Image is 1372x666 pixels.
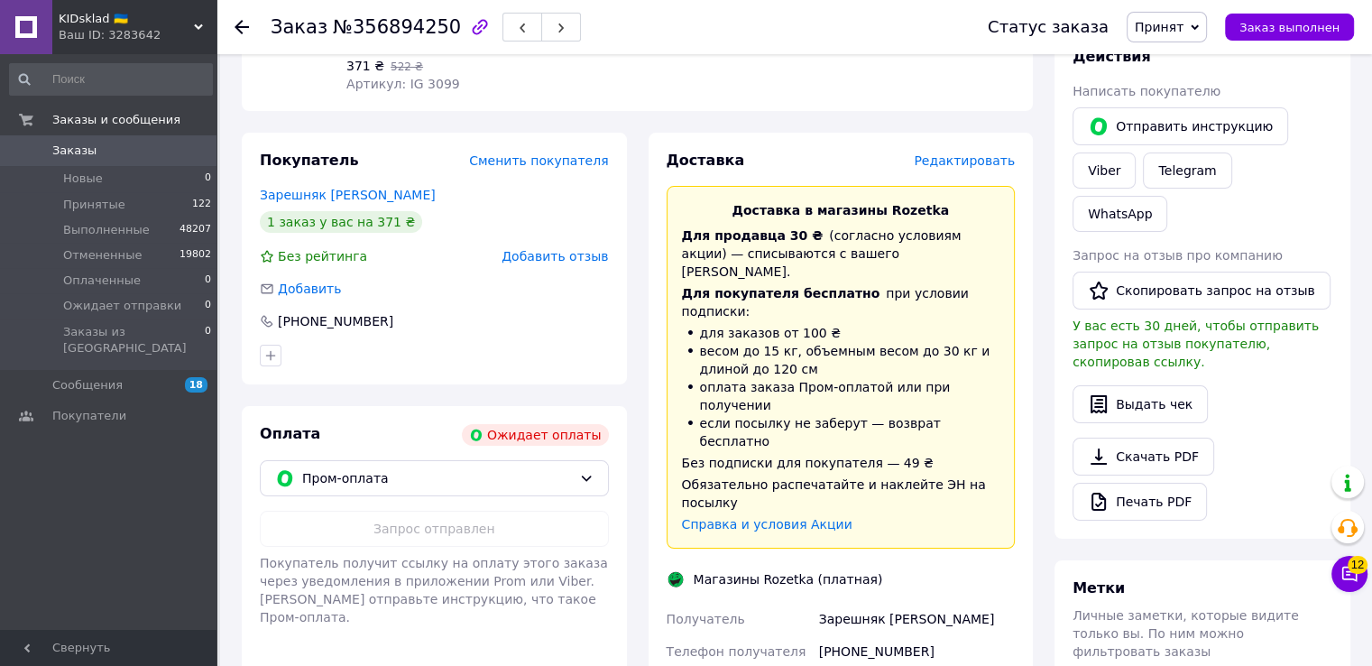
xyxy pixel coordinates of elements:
[205,171,211,187] span: 0
[278,249,367,264] span: Без рейтинга
[185,377,207,393] span: 18
[462,424,609,446] div: Ожидает оплаты
[667,612,745,626] span: Получатель
[1348,556,1367,574] span: 12
[1225,14,1354,41] button: Заказ выполнен
[667,152,745,169] span: Доставка
[260,152,358,169] span: Покупатель
[682,342,1000,378] li: весом до 15 кг, объемным весом до 30 кг и длиной до 120 см
[1073,579,1125,597] span: Метки
[682,378,1000,414] li: оплата заказа Пром-оплатой или при получении
[1143,153,1231,189] a: Telegram
[52,377,123,393] span: Сообщения
[682,228,824,243] span: Для продавца 30 ₴
[1073,84,1220,98] span: Написать покупателю
[1135,20,1183,34] span: Принят
[63,273,141,289] span: Оплаченные
[682,517,852,532] a: Справка и условия Акции
[260,511,609,547] button: Запрос отправлен
[1073,248,1283,263] span: Запрос на отзыв про компанию
[682,476,1000,512] div: Обязательно распечатайте и наклейте ЭН на посылку
[1073,48,1151,65] span: Действия
[59,11,194,27] span: KIDsklad 🇺🇦
[63,197,125,213] span: Принятые
[260,425,320,442] span: Оплата
[689,570,888,588] div: Магазины Rozetka (платная)
[502,249,608,264] span: Добавить отзыв
[1073,608,1299,659] span: Личные заметки, которые видите только вы. По ним можно фильтровать заказы
[333,16,461,38] span: №356894250
[260,211,422,233] div: 1 заказ у вас на 371 ₴
[667,644,806,659] span: Телефон получателя
[278,282,341,296] span: Добавить
[63,222,150,238] span: Выполненные
[276,312,395,330] div: [PHONE_NUMBER]
[1073,438,1214,476] a: Скачать PDF
[180,222,211,238] span: 48207
[192,197,211,213] span: 122
[988,18,1109,36] div: Статус заказа
[205,273,211,289] span: 0
[682,454,1000,472] div: Без подписки для покупателя — 49 ₴
[1331,556,1367,592] button: Чат с покупателем12
[9,63,213,96] input: Поиск
[271,16,327,38] span: Заказ
[1073,153,1136,189] a: Viber
[180,247,211,264] span: 19802
[63,171,103,187] span: Новые
[52,143,97,159] span: Заказы
[914,153,1015,168] span: Редактировать
[260,556,608,624] span: Покупатель получит ссылку на оплату этого заказа через уведомления в приложении Prom или Viber. [...
[302,468,572,488] span: Пром-оплата
[1073,483,1207,521] a: Печать PDF
[346,59,384,73] span: 371 ₴
[1073,272,1331,310] button: Скопировать запрос на отзыв
[682,227,1000,281] div: (согласно условиям акции) — списываются с вашего [PERSON_NAME].
[59,27,216,43] div: Ваш ID: 3283642
[346,41,415,55] span: В наличии
[1073,107,1288,145] button: Отправить инструкцию
[682,284,1000,320] div: при условии подписки:
[1073,385,1208,423] button: Выдать чек
[52,408,126,424] span: Покупатели
[1239,21,1340,34] span: Заказ выполнен
[63,298,181,314] span: Ожидает отправки
[205,298,211,314] span: 0
[469,153,608,168] span: Сменить покупателя
[52,112,180,128] span: Заказы и сообщения
[815,603,1018,635] div: Зарешняк [PERSON_NAME]
[63,247,142,264] span: Отмененные
[1073,319,1319,369] span: У вас есть 30 дней, чтобы отправить запрос на отзыв покупателю, скопировав ссылку.
[1073,196,1167,232] a: WhatsApp
[235,18,249,36] div: Вернуться назад
[682,324,1000,342] li: для заказов от 100 ₴
[205,324,211,356] span: 0
[732,203,949,217] span: Доставка в магазины Rozetka
[63,324,205,356] span: Заказы из [GEOGRAPHIC_DATA]
[260,188,436,202] a: Зарешняк [PERSON_NAME]
[391,60,423,73] span: 522 ₴
[682,286,880,301] span: Для покупателя бесплатно
[346,77,460,91] span: Артикул: IG 3099
[682,414,1000,450] li: если посылку не заберут — возврат бесплатно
